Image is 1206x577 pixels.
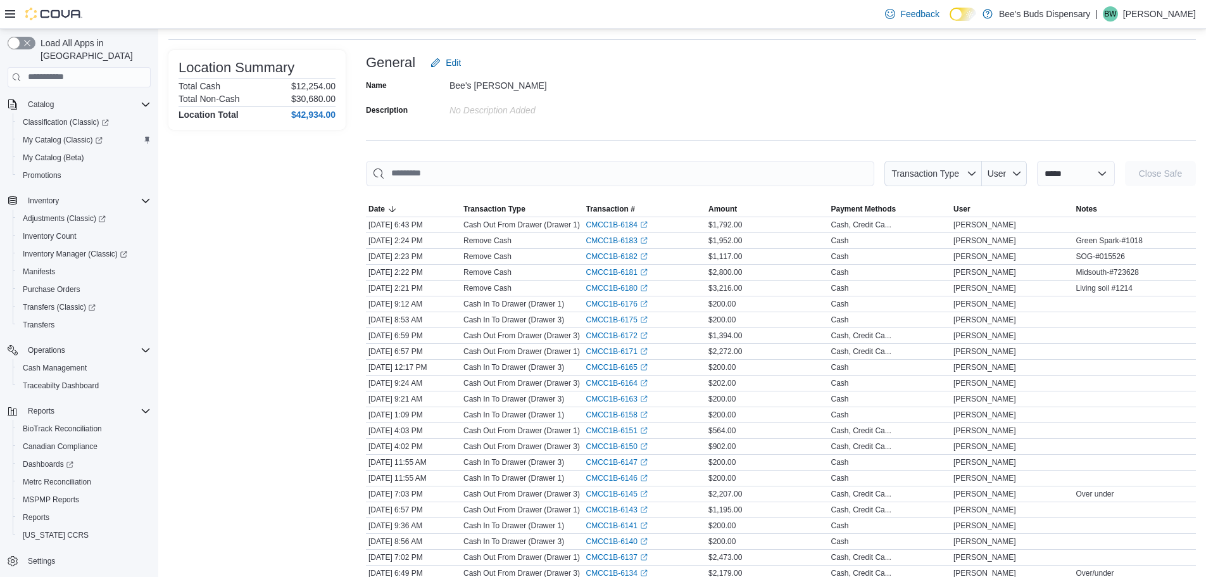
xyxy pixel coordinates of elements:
div: Cash [831,315,849,325]
span: Transfers [23,320,54,330]
button: Date [366,201,461,217]
div: [DATE] 1:09 PM [366,407,461,422]
span: BioTrack Reconciliation [18,421,151,436]
button: Reports [13,509,156,526]
span: [US_STATE] CCRS [23,530,89,540]
p: Cash Out From Drawer (Drawer 3) [463,378,580,388]
span: Load All Apps in [GEOGRAPHIC_DATA] [35,37,151,62]
span: Reports [28,406,54,416]
span: Classification (Classic) [23,117,109,127]
p: Cash In To Drawer (Drawer 3) [463,315,564,325]
div: Cash [831,299,849,309]
div: Cash [831,473,849,483]
svg: External link [640,364,648,371]
button: Cash Management [13,359,156,377]
span: Transfers [18,317,151,333]
a: CMCC1B-6151External link [586,426,648,436]
span: Reports [23,403,151,419]
button: BioTrack Reconciliation [13,420,156,438]
div: Cash, Credit Ca... [831,441,891,452]
svg: External link [640,332,648,339]
a: Dashboards [13,455,156,473]
button: [US_STATE] CCRS [13,526,156,544]
svg: External link [640,569,648,577]
svg: External link [640,348,648,355]
span: $1,117.00 [708,251,742,262]
div: [DATE] 2:24 PM [366,233,461,248]
a: Classification (Classic) [13,113,156,131]
span: $200.00 [708,362,736,372]
svg: External link [640,269,648,276]
span: Canadian Compliance [18,439,151,454]
a: CMCC1B-6172External link [586,331,648,341]
a: Promotions [18,168,66,183]
button: Amount [706,201,829,217]
a: CMCC1B-6183External link [586,236,648,246]
button: Operations [23,343,70,358]
a: Transfers (Classic) [18,300,101,315]
div: [DATE] 9:24 AM [366,376,461,391]
span: [PERSON_NAME] [953,410,1016,420]
button: My Catalog (Beta) [13,149,156,167]
span: Cash Management [18,360,151,376]
a: CMCC1B-6181External link [586,267,648,277]
div: Cash [831,521,849,531]
span: [PERSON_NAME] [953,299,1016,309]
svg: External link [640,316,648,324]
p: Cash In To Drawer (Drawer 1) [463,521,564,531]
p: Remove Cash [463,236,512,246]
span: $902.00 [708,441,736,452]
a: CMCC1B-6146External link [586,473,648,483]
div: [DATE] 9:12 AM [366,296,461,312]
span: [PERSON_NAME] [953,331,1016,341]
div: Cash, Credit Ca... [831,426,891,436]
span: Inventory Manager (Classic) [18,246,151,262]
a: CMCC1B-6180External link [586,283,648,293]
a: Canadian Compliance [18,439,103,454]
span: Traceabilty Dashboard [23,381,99,391]
a: My Catalog (Beta) [18,150,89,165]
button: Metrc Reconciliation [13,473,156,491]
span: [PERSON_NAME] [953,251,1016,262]
div: [DATE] 6:57 PM [366,344,461,359]
svg: External link [640,411,648,419]
span: Classification (Classic) [18,115,151,130]
svg: External link [640,395,648,403]
span: [PERSON_NAME] [953,362,1016,372]
span: My Catalog (Classic) [18,132,151,148]
a: Metrc Reconciliation [18,474,96,490]
a: CMCC1B-6150External link [586,441,648,452]
span: $1,792.00 [708,220,742,230]
svg: External link [640,506,648,514]
p: Cash In To Drawer (Drawer 1) [463,299,564,309]
span: Payment Methods [831,204,896,214]
a: Transfers (Classic) [13,298,156,316]
a: Reports [18,510,54,525]
button: Catalog [23,97,59,112]
span: [PERSON_NAME] [953,426,1016,436]
a: CMCC1B-6184External link [586,220,648,230]
span: $2,800.00 [708,267,742,277]
a: CMCC1B-6176External link [586,299,648,309]
p: Bee's Buds Dispensary [999,6,1090,22]
div: Bow Wilson [1103,6,1118,22]
span: $200.00 [708,394,736,404]
p: [PERSON_NAME] [1123,6,1196,22]
div: Cash, Credit Ca... [831,489,891,499]
a: Dashboards [18,457,79,472]
span: $564.00 [708,426,736,436]
div: [DATE] 7:03 PM [366,486,461,502]
button: User [982,161,1027,186]
span: MSPMP Reports [23,495,79,505]
span: User [988,168,1007,179]
a: Purchase Orders [18,282,85,297]
button: Traceabilty Dashboard [13,377,156,395]
span: Dark Mode [950,21,950,22]
span: Dashboards [18,457,151,472]
span: Transfers (Classic) [23,302,96,312]
svg: External link [640,554,648,561]
button: Transaction Type [884,161,982,186]
p: Cash Out From Drawer (Drawer 1) [463,505,580,515]
a: CMCC1B-6171External link [586,346,648,357]
div: Cash [831,378,849,388]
